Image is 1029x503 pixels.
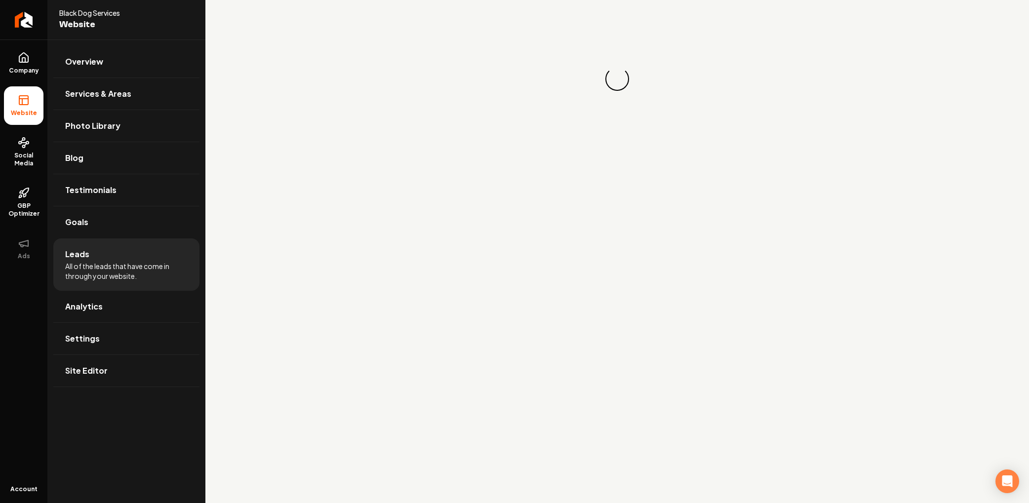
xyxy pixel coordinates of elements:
[59,8,170,18] span: Black Dog Services
[4,230,43,268] button: Ads
[65,248,89,260] span: Leads
[53,323,199,354] a: Settings
[53,174,199,206] a: Testimonials
[7,109,41,117] span: Website
[65,152,83,164] span: Blog
[14,252,34,260] span: Ads
[53,46,199,77] a: Overview
[65,333,100,345] span: Settings
[53,110,199,142] a: Photo Library
[53,291,199,322] a: Analytics
[65,301,103,312] span: Analytics
[5,67,43,75] span: Company
[65,216,88,228] span: Goals
[4,129,43,175] a: Social Media
[600,62,633,95] div: Loading
[65,56,103,68] span: Overview
[65,88,131,100] span: Services & Areas
[10,485,38,493] span: Account
[65,184,117,196] span: Testimonials
[65,365,108,377] span: Site Editor
[59,18,170,32] span: Website
[4,44,43,82] a: Company
[4,202,43,218] span: GBP Optimizer
[65,120,120,132] span: Photo Library
[53,142,199,174] a: Blog
[4,152,43,167] span: Social Media
[995,469,1019,493] div: Open Intercom Messenger
[4,179,43,226] a: GBP Optimizer
[65,261,188,281] span: All of the leads that have come in through your website.
[53,206,199,238] a: Goals
[53,78,199,110] a: Services & Areas
[15,12,33,28] img: Rebolt Logo
[53,355,199,387] a: Site Editor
